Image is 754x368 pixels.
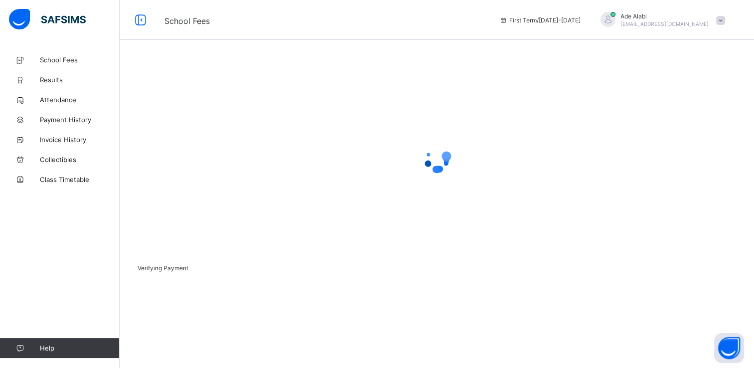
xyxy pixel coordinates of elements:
[40,96,120,104] span: Attendance
[499,16,581,24] span: session/term information
[714,333,744,363] button: Open asap
[40,76,120,84] span: Results
[620,12,709,20] span: Ade Alabi
[164,16,210,26] span: School Fees
[138,264,188,272] span: Verifying Payment
[40,56,120,64] span: School Fees
[620,21,709,27] span: [EMAIL_ADDRESS][DOMAIN_NAME]
[591,12,730,28] div: AdeAlabi
[40,156,120,164] span: Collectibles
[40,116,120,124] span: Payment History
[40,344,119,352] span: Help
[40,176,120,184] span: Class Timetable
[9,9,86,30] img: safsims
[40,136,120,144] span: Invoice History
